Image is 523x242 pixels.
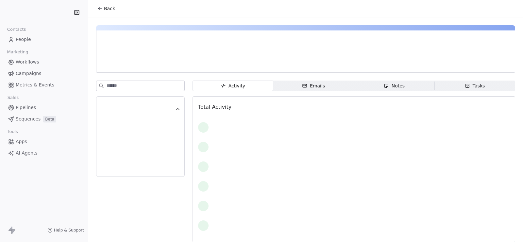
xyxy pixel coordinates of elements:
div: Emails [302,83,325,89]
a: Help & Support [47,228,84,233]
span: Metrics & Events [16,82,54,88]
span: Back [104,5,115,12]
a: AI Agents [5,148,83,158]
a: People [5,34,83,45]
div: Notes [384,83,405,89]
span: Workflows [16,59,39,65]
span: Apps [16,138,27,145]
span: Help & Support [54,228,84,233]
a: Pipelines [5,102,83,113]
span: AI Agents [16,150,38,157]
span: Total Activity [198,104,231,110]
a: Apps [5,136,83,147]
span: Marketing [4,47,31,57]
a: Campaigns [5,68,83,79]
a: Workflows [5,57,83,67]
span: Campaigns [16,70,41,77]
div: Tasks [465,83,485,89]
span: People [16,36,31,43]
a: Metrics & Events [5,80,83,90]
span: Tools [5,127,21,137]
span: Beta [43,116,56,122]
button: Back [93,3,119,14]
span: Sales [5,93,22,102]
span: Sequences [16,116,41,122]
span: Contacts [4,25,29,34]
span: Pipelines [16,104,36,111]
a: SequencesBeta [5,114,83,124]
